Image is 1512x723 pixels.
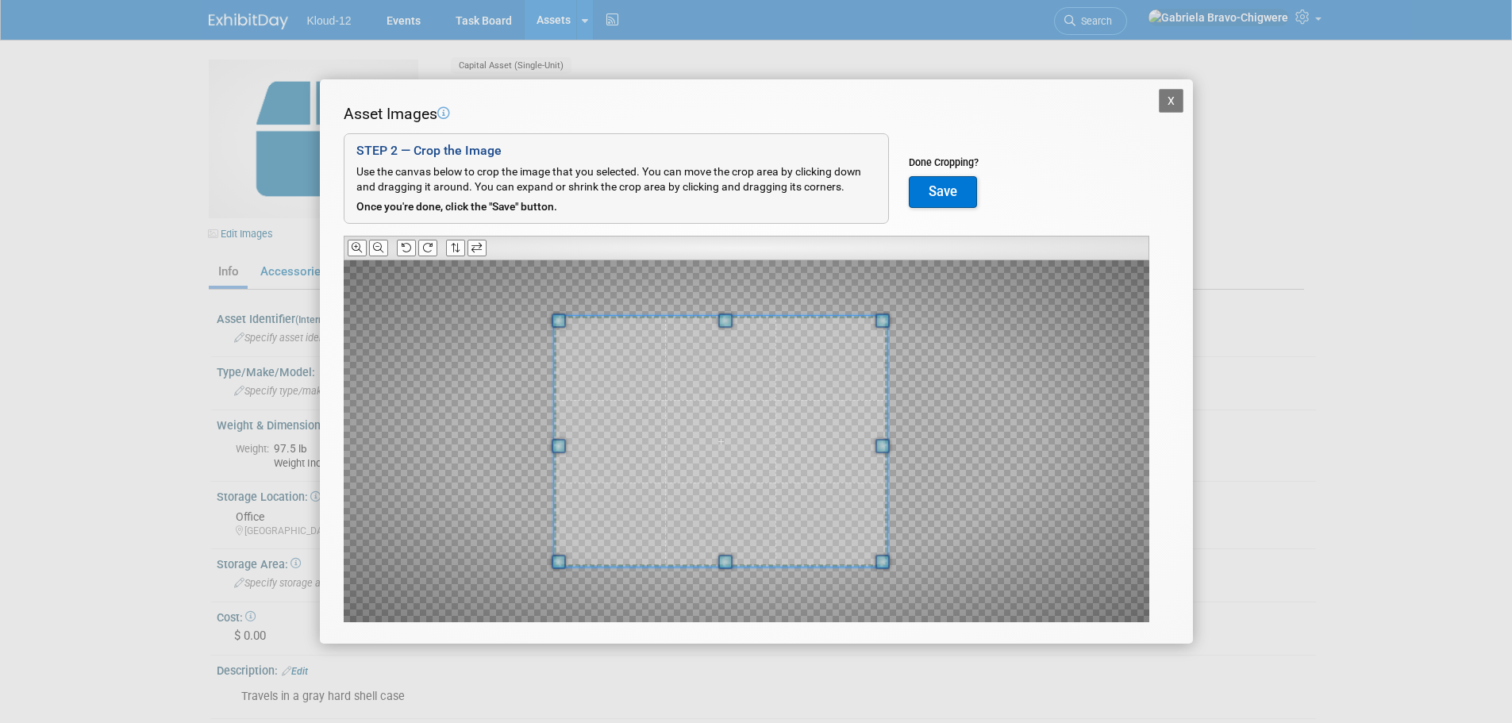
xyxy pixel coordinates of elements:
button: Flip Horizontally [467,240,487,256]
button: Zoom In [348,240,367,256]
button: X [1159,89,1184,113]
button: Zoom Out [369,240,388,256]
div: Once you're done, click the "Save" button. [356,199,876,215]
div: Asset Images [344,103,1149,125]
button: Rotate Clockwise [418,240,437,256]
div: Done Cropping? [909,156,979,170]
span: Use the canvas below to crop the image that you selected. You can move the crop area by clicking ... [356,165,861,194]
button: Rotate Counter-clockwise [397,240,416,256]
button: Save [909,176,977,208]
button: Flip Vertically [446,240,465,256]
div: STEP 2 — Crop the Image [356,142,876,160]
